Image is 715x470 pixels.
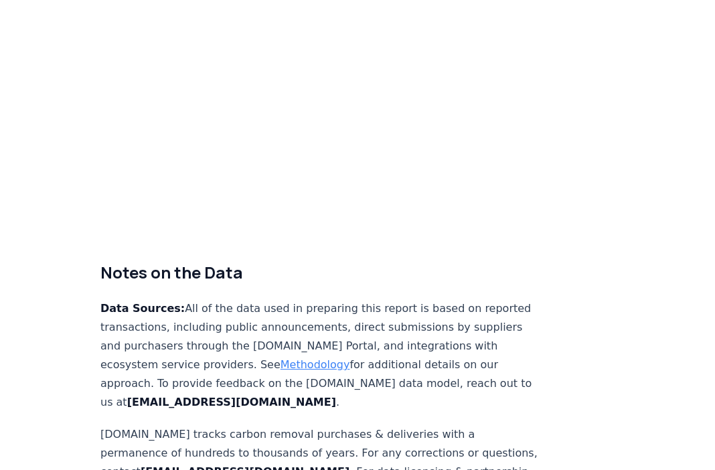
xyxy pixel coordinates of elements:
[127,396,336,408] strong: [EMAIL_ADDRESS][DOMAIN_NAME]
[281,358,350,371] a: Methodology
[100,302,185,315] strong: Data Sources:
[100,262,544,283] h2: Notes on the Data
[100,299,544,412] p: All of the data used in preparing this report is based on reported transactions, including public...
